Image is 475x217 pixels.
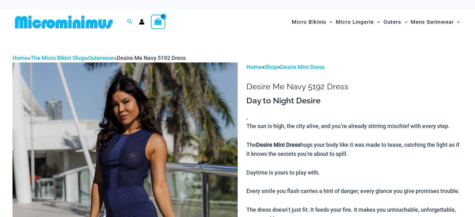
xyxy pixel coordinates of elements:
[12,55,28,61] a: Home
[374,14,380,30] span: Menu Toggle
[151,15,165,29] a: View Shopping Cart, empty
[246,82,463,91] h1: Desire Me Navy 5192 Dress
[256,141,300,148] b: Desire Mini Dress
[31,55,85,61] a: The Micro Bikini Shop
[454,14,460,30] span: Menu Toggle
[280,64,324,70] a: Desire Mini Dress
[139,19,145,25] a: Account icon link
[117,55,186,61] span: Desire Me Navy 5192 Dress
[12,15,115,29] img: MM SHOP LOGO FLAT
[336,14,374,30] span: Micro Lingerie
[88,55,114,61] a: Outerwear
[411,14,454,30] span: Mens Swimwear
[12,55,186,61] span: » » »
[334,12,382,32] a: Micro LingerieMenu ToggleMenu Toggle
[246,64,262,70] a: Home
[326,14,333,30] span: Menu Toggle
[382,12,409,32] a: OutersMenu ToggleMenu Toggle
[409,12,462,32] a: Mens SwimwearMenu ToggleMenu Toggle
[383,14,401,30] span: Outers
[265,64,277,70] a: Shop
[246,96,463,106] h3: Day to Night Desire
[292,14,326,30] span: Micro Bikinis
[127,18,133,26] a: Search icon link
[289,12,463,32] nav: Site Navigation
[246,62,463,72] p: > >
[401,14,408,30] span: Menu Toggle
[290,12,334,32] a: Micro BikinisMenu ToggleMenu Toggle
